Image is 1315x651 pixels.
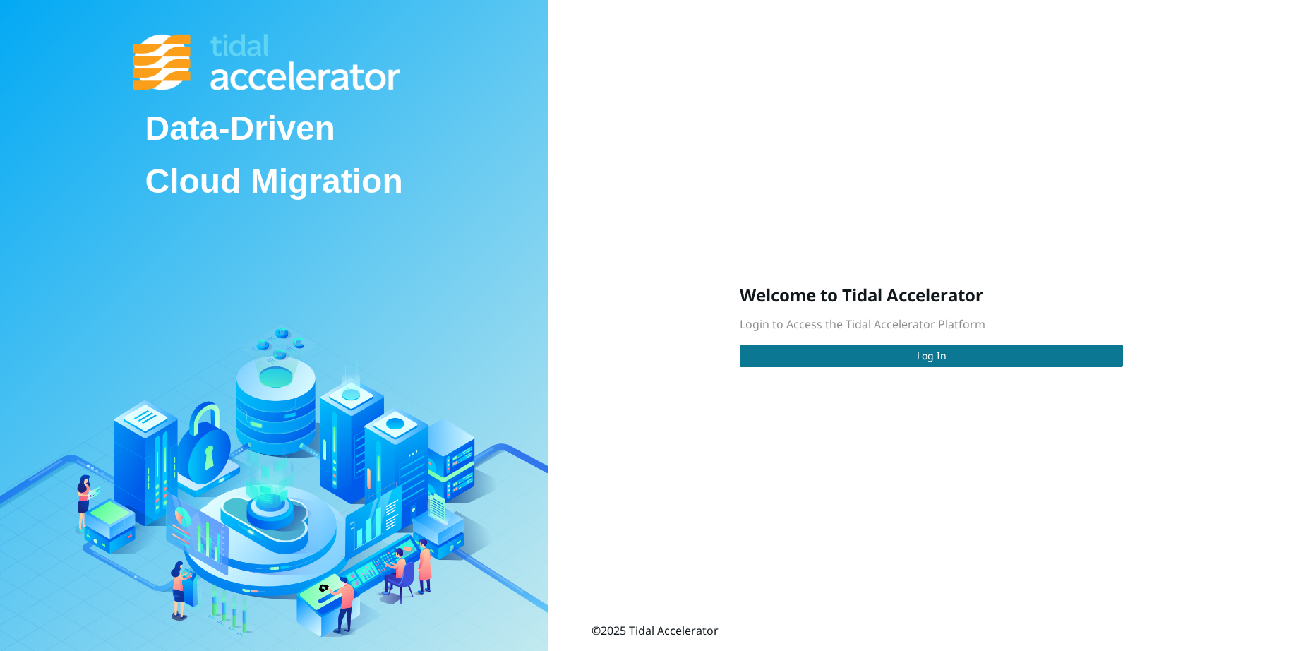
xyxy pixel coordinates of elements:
[592,622,719,640] div: © 2025 Tidal Accelerator
[740,316,985,332] span: Login to Access the Tidal Accelerator Platform
[917,348,947,364] span: Log In
[133,34,400,90] img: Tidal Accelerator Logo
[740,284,1123,306] h3: Welcome to Tidal Accelerator
[133,90,414,220] div: Data-Driven Cloud Migration
[740,345,1123,367] button: Log In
